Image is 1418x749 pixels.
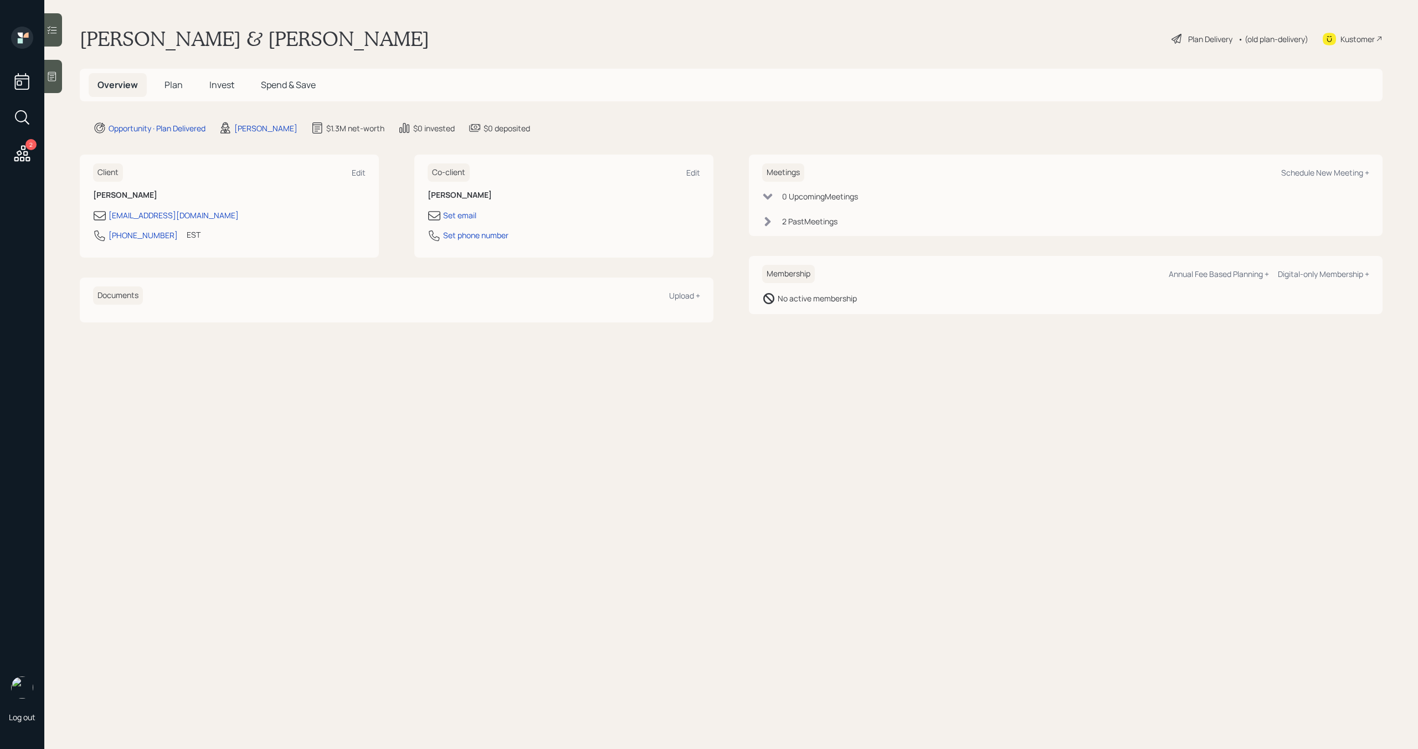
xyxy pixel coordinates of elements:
[11,676,33,699] img: michael-russo-headshot.png
[165,79,183,91] span: Plan
[1278,269,1369,279] div: Digital-only Membership +
[234,122,297,134] div: [PERSON_NAME]
[669,290,700,301] div: Upload +
[352,167,366,178] div: Edit
[443,229,508,241] div: Set phone number
[1238,33,1308,45] div: • (old plan-delivery)
[428,191,700,200] h6: [PERSON_NAME]
[93,163,123,182] h6: Client
[762,265,815,283] h6: Membership
[187,229,201,240] div: EST
[9,712,35,722] div: Log out
[261,79,316,91] span: Spend & Save
[428,163,470,182] h6: Co-client
[1169,269,1269,279] div: Annual Fee Based Planning +
[1340,33,1375,45] div: Kustomer
[209,79,234,91] span: Invest
[1188,33,1232,45] div: Plan Delivery
[443,209,476,221] div: Set email
[109,209,239,221] div: [EMAIL_ADDRESS][DOMAIN_NAME]
[484,122,530,134] div: $0 deposited
[109,122,205,134] div: Opportunity · Plan Delivered
[686,167,700,178] div: Edit
[782,191,858,202] div: 0 Upcoming Meeting s
[97,79,138,91] span: Overview
[25,139,37,150] div: 2
[93,286,143,305] h6: Documents
[326,122,384,134] div: $1.3M net-worth
[93,191,366,200] h6: [PERSON_NAME]
[762,163,804,182] h6: Meetings
[782,216,838,227] div: 2 Past Meeting s
[80,27,429,51] h1: [PERSON_NAME] & [PERSON_NAME]
[778,293,857,304] div: No active membership
[1281,167,1369,178] div: Schedule New Meeting +
[413,122,455,134] div: $0 invested
[109,229,178,241] div: [PHONE_NUMBER]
